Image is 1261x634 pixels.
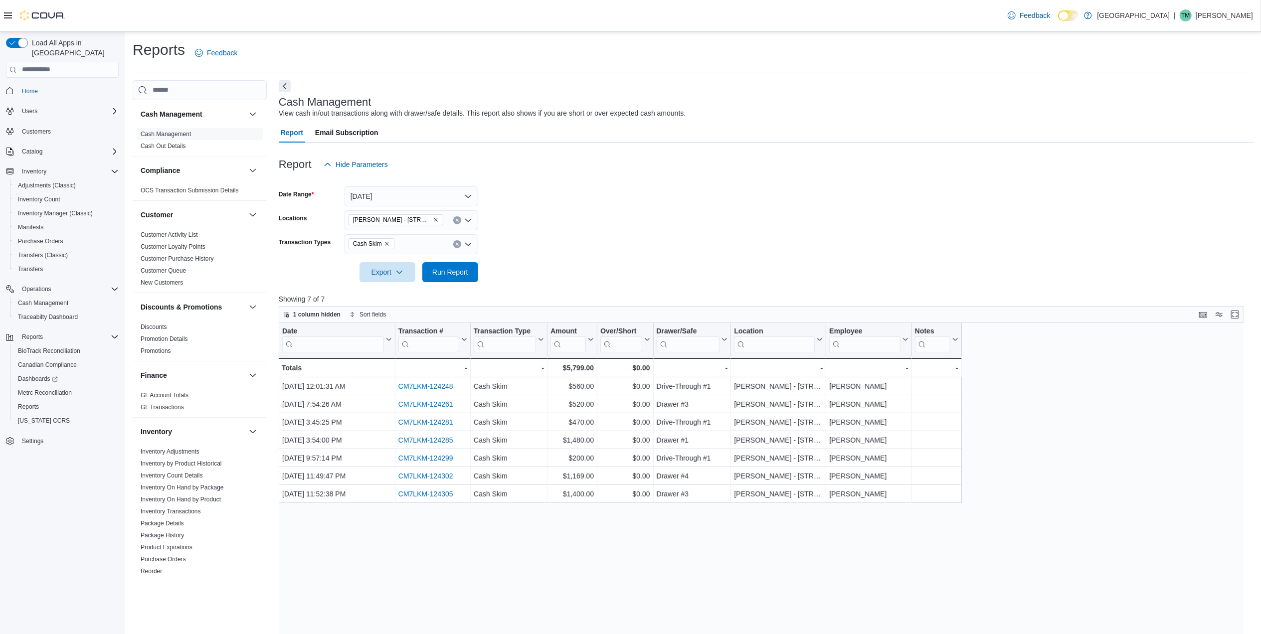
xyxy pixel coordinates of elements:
button: Reports [10,400,123,414]
div: Drawer #4 [656,470,727,482]
button: Remove Moore - 105 SE 19th St from selection in this group [433,217,439,223]
a: Home [18,85,42,97]
span: Feedback [207,48,237,58]
button: Purchase Orders [10,234,123,248]
span: Cash Skim [353,239,382,249]
a: Discounts [141,323,167,330]
div: $0.00 [600,434,650,446]
button: Finance [247,369,259,381]
span: Transfers (Classic) [18,251,68,259]
div: Discounts & Promotions [133,321,267,361]
div: Cash Skim [474,416,544,428]
button: Catalog [18,146,46,158]
a: GL Account Totals [141,392,188,399]
a: Feedback [191,43,241,63]
div: $560.00 [550,380,594,392]
button: Enter fullscreen [1229,309,1241,320]
a: CM7LKM-124281 [398,418,453,426]
span: Report [281,123,303,143]
div: Drive-Through #1 [656,380,727,392]
div: [PERSON_NAME] - [STREET_ADDRESS] [734,416,823,428]
a: Inventory by Product Historical [141,460,222,467]
div: Drawer #3 [656,488,727,500]
div: [DATE] 11:52:38 PM [282,488,392,500]
a: Package Details [141,520,184,527]
div: Transaction # [398,326,459,336]
span: Canadian Compliance [18,361,77,369]
div: [PERSON_NAME] [829,416,908,428]
a: Package History [141,532,184,539]
button: Operations [18,283,55,295]
button: Customer [141,210,245,220]
span: Operations [22,285,51,293]
a: Dashboards [14,373,62,385]
button: Drawer/Safe [656,326,727,352]
a: Manifests [14,221,47,233]
a: CM7LKM-124299 [398,454,453,462]
span: Metrc Reconciliation [14,387,119,399]
span: Inventory [18,165,119,177]
button: Over/Short [600,326,650,352]
div: Customer [133,229,267,293]
button: Users [2,104,123,118]
button: Operations [2,282,123,296]
button: Inventory [2,164,123,178]
div: Amount [550,326,586,352]
div: [DATE] 3:54:00 PM [282,434,392,446]
span: Home [18,85,119,97]
div: Cash Skim [474,434,544,446]
a: Traceabilty Dashboard [14,311,82,323]
span: Inventory Count [14,193,119,205]
div: Drawer/Safe [656,326,720,336]
div: [DATE] 11:49:47 PM [282,470,392,482]
span: Transfers [18,265,43,273]
button: Amount [550,326,594,352]
div: Notes [915,326,950,352]
div: View cash in/out transactions along with drawer/safe details. This report also shows if you are s... [279,108,686,119]
p: Showing 7 of 7 [279,294,1254,304]
span: TM [1181,9,1190,21]
div: Cash Skim [474,398,544,410]
span: Dashboards [18,375,58,383]
div: Over/Short [600,326,642,352]
a: BioTrack Reconciliation [14,345,84,357]
button: Adjustments (Classic) [10,178,123,192]
a: Inventory On Hand by Package [141,484,224,491]
button: Remove Cash Skim from selection in this group [384,241,390,247]
button: Display options [1213,309,1225,320]
div: $520.00 [550,398,594,410]
span: Manifests [18,223,43,231]
span: Cash Skim [349,238,394,249]
span: BioTrack Reconciliation [14,345,119,357]
button: Canadian Compliance [10,358,123,372]
button: Customers [2,124,123,139]
span: Purchase Orders [18,237,63,245]
span: Load All Apps in [GEOGRAPHIC_DATA] [28,38,119,58]
span: Catalog [22,148,42,156]
span: Customer Loyalty Points [141,243,205,251]
div: Location [734,326,815,336]
span: OCS Transaction Submission Details [141,186,239,194]
span: Catalog [18,146,119,158]
span: Traceabilty Dashboard [18,313,78,321]
div: $0.00 [600,416,650,428]
a: Feedback [1004,5,1054,25]
div: [PERSON_NAME] [829,452,908,464]
a: Customer Purchase History [141,255,214,262]
button: Cash Management [10,296,123,310]
button: BioTrack Reconciliation [10,344,123,358]
span: Sort fields [360,311,386,318]
button: Inventory Manager (Classic) [10,206,123,220]
a: CM7LKM-124261 [398,400,453,408]
span: Hide Parameters [336,159,388,169]
div: Date [282,326,384,336]
div: $1,480.00 [550,434,594,446]
span: Promotions [141,347,171,355]
a: Customer Loyalty Points [141,243,205,250]
div: [PERSON_NAME] - [STREET_ADDRESS] [734,452,823,464]
button: Reports [18,331,47,343]
span: Transfers [14,263,119,275]
button: Catalog [2,145,123,158]
button: Finance [141,370,245,380]
div: $0.00 [600,362,650,374]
